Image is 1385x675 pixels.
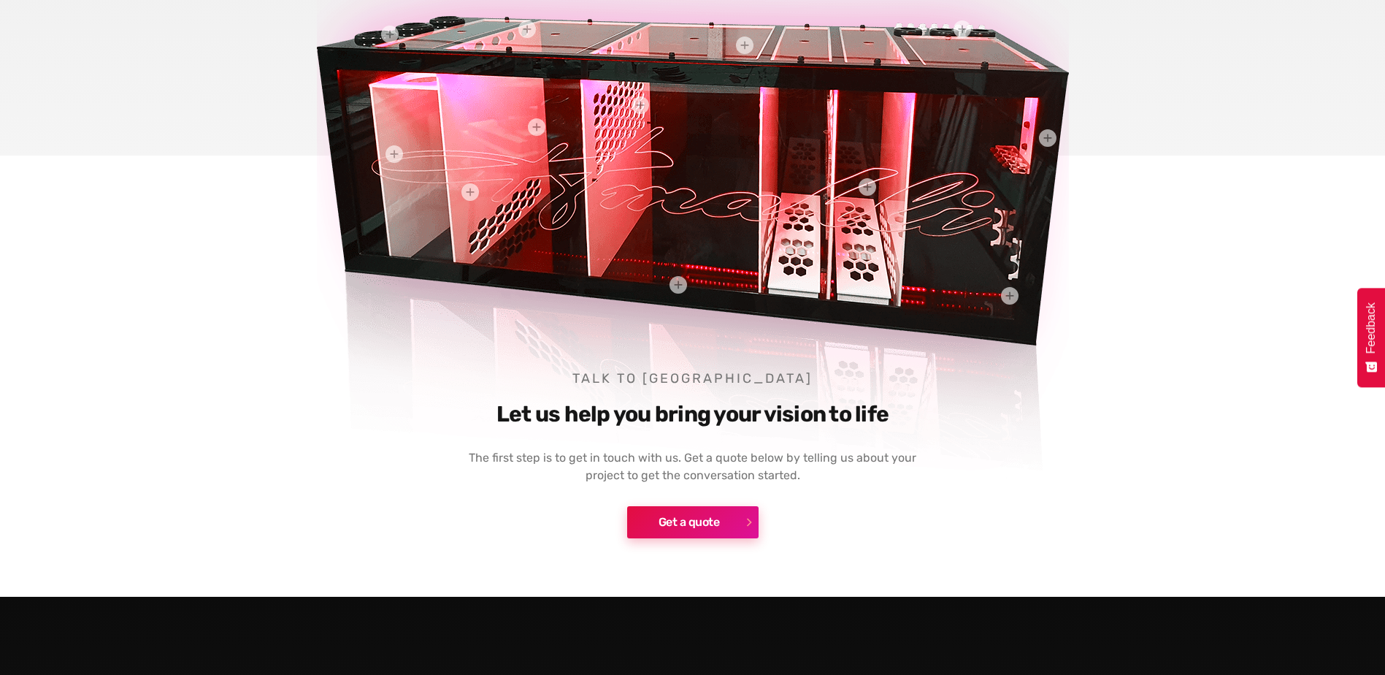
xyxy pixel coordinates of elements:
[627,506,759,538] a: Get a quote
[460,449,926,484] p: The first step is to get in touch with us. Get a quote below by telling us about your project to ...
[1357,288,1385,387] button: Feedback - Show survey
[1365,302,1378,354] span: Feedback
[460,371,926,386] h4: Talk to [GEOGRAPHIC_DATA]
[460,401,926,427] h3: Let us help you bring your vision to life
